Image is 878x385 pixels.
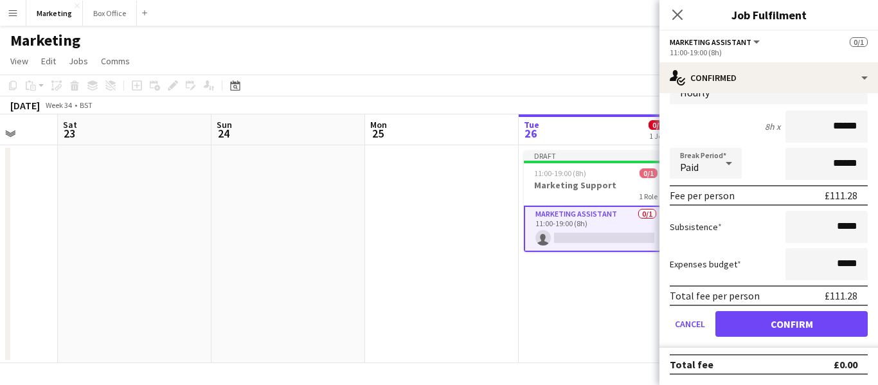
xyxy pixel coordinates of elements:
[670,358,713,371] div: Total fee
[10,55,28,67] span: View
[217,119,232,130] span: Sun
[659,6,878,23] h3: Job Fulfilment
[834,358,857,371] div: £0.00
[10,99,40,112] div: [DATE]
[670,258,741,270] label: Expenses budget
[670,311,710,337] button: Cancel
[36,53,61,69] a: Edit
[715,311,868,337] button: Confirm
[26,1,83,26] button: Marketing
[670,48,868,57] div: 11:00-19:00 (8h)
[825,289,857,302] div: £111.28
[670,289,760,302] div: Total fee per person
[83,1,137,26] button: Box Office
[680,161,699,174] span: Paid
[61,126,77,141] span: 23
[670,37,751,47] span: Marketing Assistant
[649,120,667,130] span: 0/1
[670,37,762,47] button: Marketing Assistant
[659,62,878,93] div: Confirmed
[524,150,668,252] app-job-card: Draft11:00-19:00 (8h)0/1Marketing Support1 RoleMarketing Assistant0/111:00-19:00 (8h)
[524,179,668,191] h3: Marketing Support
[524,150,668,161] div: Draft
[825,189,857,202] div: £111.28
[639,192,658,201] span: 1 Role
[215,126,232,141] span: 24
[5,53,33,69] a: View
[670,189,735,202] div: Fee per person
[524,119,539,130] span: Tue
[640,168,658,178] span: 0/1
[368,126,387,141] span: 25
[850,37,868,47] span: 0/1
[670,221,722,233] label: Subsistence
[80,100,93,110] div: BST
[69,55,88,67] span: Jobs
[522,126,539,141] span: 26
[10,31,80,50] h1: Marketing
[96,53,135,69] a: Comms
[524,206,668,252] app-card-role: Marketing Assistant0/111:00-19:00 (8h)
[649,131,666,141] div: 1 Job
[63,119,77,130] span: Sat
[64,53,93,69] a: Jobs
[101,55,130,67] span: Comms
[42,100,75,110] span: Week 34
[41,55,56,67] span: Edit
[370,119,387,130] span: Mon
[534,168,586,178] span: 11:00-19:00 (8h)
[765,121,780,132] div: 8h x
